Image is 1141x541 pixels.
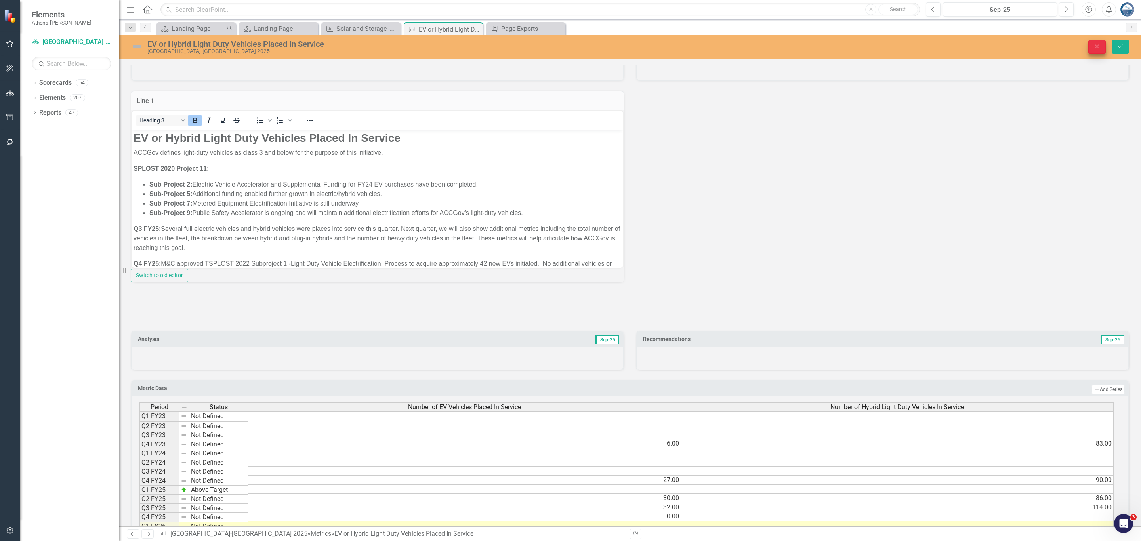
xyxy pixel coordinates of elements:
[311,530,331,537] a: Metrics
[189,449,248,458] td: Not Defined
[181,496,187,502] img: 8DAGhfEEPCf229AAAAAElFTkSuQmCC
[131,269,188,282] button: Switch to old editor
[32,10,92,19] span: Elements
[189,476,248,486] td: Not Defined
[181,523,187,530] img: 8DAGhfEEPCf229AAAAAElFTkSuQmCC
[32,57,111,70] input: Search Below...
[248,512,681,521] td: 0.00
[158,24,224,34] a: Landing Page
[1114,514,1133,533] iframe: Intercom live chat
[189,411,248,422] td: Not Defined
[189,431,248,440] td: Not Defined
[681,503,1114,512] td: 114.00
[189,458,248,467] td: Not Defined
[147,48,699,54] div: [GEOGRAPHIC_DATA]-[GEOGRAPHIC_DATA] 2025
[139,513,179,522] td: Q4 FY25
[181,413,187,419] img: 8DAGhfEEPCf229AAAAAElFTkSuQmCC
[138,385,599,391] h3: Metric Data
[181,469,187,475] img: 8DAGhfEEPCf229AAAAAElFTkSuQmCC
[139,411,179,422] td: Q1 FY23
[159,530,624,539] div: » »
[419,25,481,34] div: EV or Hybrid Light Duty Vehicles Placed In Service
[2,131,29,137] strong: Q4 FY25:
[681,494,1114,503] td: 86.00
[132,130,623,268] iframe: Rich Text Area
[216,115,229,126] button: Underline
[1091,385,1125,394] button: Add Series
[189,440,248,449] td: Not Defined
[181,450,187,457] img: 8DAGhfEEPCf229AAAAAElFTkSuQmCC
[39,93,66,103] a: Elements
[70,95,85,101] div: 207
[1130,514,1137,520] span: 3
[189,467,248,476] td: Not Defined
[181,423,187,429] img: 8DAGhfEEPCf229AAAAAElFTkSuQmCC
[890,6,907,12] span: Search
[189,486,248,495] td: Above Target
[1120,2,1134,17] img: Andy Minish
[151,404,168,411] span: Period
[408,404,521,411] span: Number of EV Vehicles Placed In Service
[39,109,61,118] a: Reports
[188,115,202,126] button: Bold
[181,505,187,511] img: 8DAGhfEEPCf229AAAAAElFTkSuQmCC
[488,24,563,34] a: Page Exports
[303,115,317,126] button: Reveal or hide additional toolbar items
[273,115,293,126] div: Numbered list
[39,78,72,88] a: Scorecards
[2,130,490,149] p: M&C approved TSPLOST 2022 Subproject 1 -Light Duty Vehicle Electrification; Process to acquire ap...
[946,5,1054,15] div: Sep-25
[137,97,618,105] h3: Line 1
[76,80,88,86] div: 54
[139,431,179,440] td: Q3 FY23
[181,478,187,484] img: 8DAGhfEEPCf229AAAAAElFTkSuQmCC
[943,2,1057,17] button: Sep-25
[336,24,399,34] div: Solar and Storage Installed on ACCGov Properties
[189,495,248,504] td: Not Defined
[643,336,962,342] h3: Recommendations
[139,486,179,495] td: Q1 FY25
[189,504,248,513] td: Not Defined
[181,441,187,448] img: 8DAGhfEEPCf229AAAAAElFTkSuQmCC
[138,336,364,342] h3: Analysis
[681,476,1114,485] td: 90.00
[210,404,228,411] span: Status
[181,404,187,411] img: 8DAGhfEEPCf229AAAAAElFTkSuQmCC
[147,40,699,48] div: EV or Hybrid Light Duty Vehicles Placed In Service
[65,109,78,116] div: 47
[139,467,179,476] td: Q3 FY24
[139,449,179,458] td: Q1 FY24
[254,24,316,34] div: Landing Page
[248,494,681,503] td: 30.00
[253,115,273,126] div: Bullet list
[139,495,179,504] td: Q2 FY25
[681,439,1114,448] td: 83.00
[139,440,179,449] td: Q4 FY23
[181,514,187,520] img: 8DAGhfEEPCf229AAAAAElFTkSuQmCC
[131,40,143,53] img: Not Defined
[160,3,920,17] input: Search ClearPoint...
[139,522,179,531] td: Q1 FY26
[32,38,111,47] a: [GEOGRAPHIC_DATA]-[GEOGRAPHIC_DATA] 2025
[830,404,964,411] span: Number of Hybrid Light Duty Vehicles In Service
[241,24,316,34] a: Landing Page
[248,503,681,512] td: 32.00
[248,439,681,448] td: 6.00
[139,476,179,486] td: Q4 FY24
[181,432,187,438] img: 8DAGhfEEPCf229AAAAAElFTkSuQmCC
[189,522,248,531] td: Not Defined
[501,24,563,34] div: Page Exports
[334,530,473,537] div: EV or Hybrid Light Duty Vehicles Placed In Service
[170,530,307,537] a: [GEOGRAPHIC_DATA]-[GEOGRAPHIC_DATA] 2025
[136,115,188,126] button: Block Heading 3
[181,487,187,493] img: zOikAAAAAElFTkSuQmCC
